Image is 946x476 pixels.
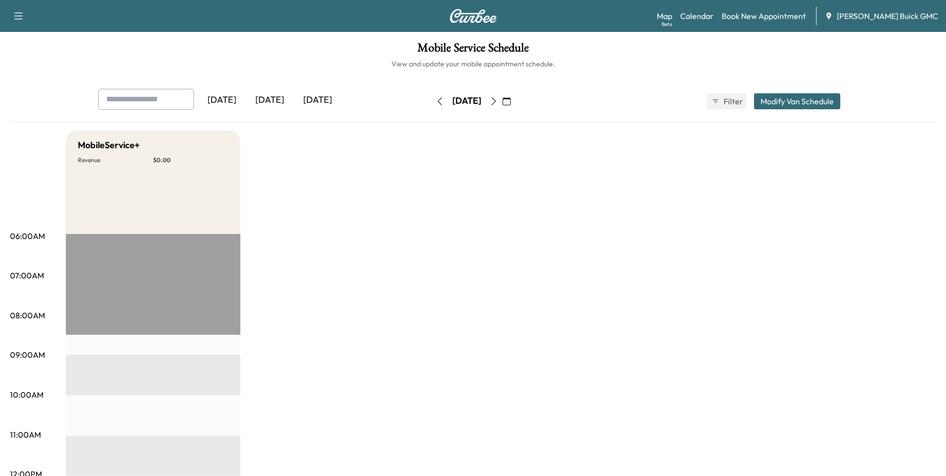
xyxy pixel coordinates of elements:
a: Book New Appointment [722,10,806,22]
a: Calendar [680,10,714,22]
div: [DATE] [452,95,481,107]
div: [DATE] [246,89,294,112]
img: Curbee Logo [449,9,497,23]
h1: Mobile Service Schedule [10,42,936,59]
span: Filter [724,95,742,107]
p: 07:00AM [10,269,44,281]
p: 10:00AM [10,389,43,401]
div: [DATE] [198,89,246,112]
p: 06:00AM [10,230,45,242]
span: [PERSON_NAME] Buick GMC [837,10,938,22]
h6: View and update your mobile appointment schedule. [10,59,936,69]
button: Modify Van Schedule [754,93,840,109]
p: 11:00AM [10,429,41,441]
div: [DATE] [294,89,342,112]
div: Beta [662,20,672,28]
p: Revenue [78,156,153,164]
a: MapBeta [657,10,672,22]
p: $ 0.00 [153,156,228,164]
p: 08:00AM [10,309,45,321]
button: Filter [707,93,746,109]
h5: MobileService+ [78,138,140,152]
p: 09:00AM [10,349,45,361]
